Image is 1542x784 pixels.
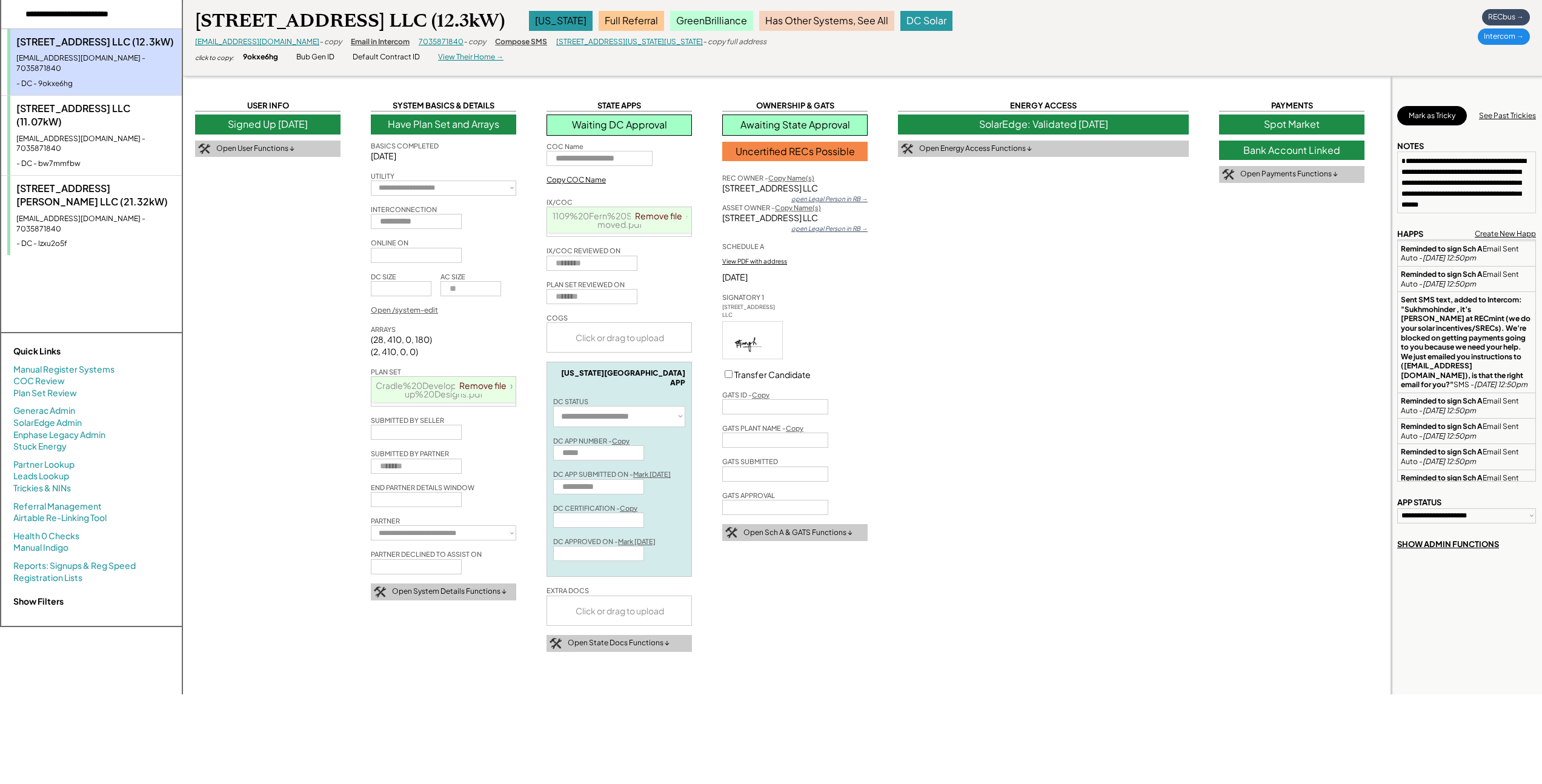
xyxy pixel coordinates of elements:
em: [DATE] 12:50pm [1423,406,1476,415]
em: [DATE] 12:50pm [1423,279,1476,288]
div: Email Sent Auto - [1401,447,1532,466]
u: Copy Name(s) [775,204,821,211]
div: View PDF with address [722,257,787,265]
div: Open User Functions ↓ [216,144,294,154]
img: wmX10wAAAAZJREFUAwDXiuetWBvOZgAAAABJRU5ErkJggg== [723,322,782,359]
div: DC CERTIFICATION - [553,503,637,513]
div: SIGNATORY 1 [722,293,764,302]
img: tool-icon.png [725,527,737,538]
div: [US_STATE] [529,11,593,30]
div: SUBMITTED BY PARTNER [371,449,449,458]
div: [EMAIL_ADDRESS][DOMAIN_NAME] - 7035871840 [16,214,176,234]
div: View Their Home → [438,52,503,62]
a: Enphase Legacy Admin [13,429,105,441]
a: Trickies & NINs [13,482,71,494]
strong: Reminded to sign Sch A [1401,422,1483,431]
a: Stuck Energy [13,440,67,453]
div: DC Solar [900,11,952,30]
div: open Legal Person in RB → [791,194,868,203]
div: Email Sent Auto - [1401,244,1532,263]
div: Compose SMS [495,37,547,47]
div: STATE APPS [547,100,692,111]
div: DC APPROVED ON - [553,537,656,546]
em: [DATE] 12:50pm [1423,431,1476,440]
div: PARTNER [371,516,400,525]
strong: Reminded to sign Sch A [1401,396,1483,405]
div: RECbus → [1482,9,1530,25]
strong: Reminded to sign Sch A [1401,473,1483,482]
div: GATS ID - [722,390,769,399]
a: [EMAIL_ADDRESS][DOMAIN_NAME] [195,37,319,46]
div: [DATE] [371,150,516,162]
div: Click or drag to upload [547,323,693,352]
a: Generac Admin [13,405,75,417]
div: BASICS COMPLETED [371,141,439,150]
div: ASSET OWNER - [722,203,821,212]
a: COC Review [13,375,65,387]
div: Default Contract ID [353,52,420,62]
a: Airtable Re-Linking Tool [13,512,107,524]
img: tool-icon.png [198,144,210,154]
div: DC SIZE [371,272,396,281]
div: AC SIZE [440,272,465,281]
div: Open System Details Functions ↓ [392,586,507,597]
div: GATS APPROVAL [722,491,775,500]
div: USER INFO [195,100,341,111]
div: APP STATUS [1397,497,1441,508]
div: PLAN SET [371,367,401,376]
div: IX/COC [547,198,573,207]
u: Mark [DATE] [618,537,656,545]
div: PLAN SET REVIEWED ON [547,280,625,289]
div: COGS [547,313,568,322]
div: Has Other Systems, See All [759,11,894,30]
a: SolarEdge Admin [13,417,82,429]
a: [STREET_ADDRESS][US_STATE][US_STATE] [556,37,703,46]
div: SMS - [1401,295,1532,390]
div: Intercom → [1478,28,1530,45]
div: Click or drag to upload [547,596,693,625]
u: Mark [DATE] [633,470,671,478]
a: 1109%20Fern%20Street%201_removed.pdf [553,210,688,230]
div: - DC - bw7mmfbw [16,159,176,169]
div: UTILITY [371,171,394,181]
img: tool-icon.png [374,586,386,597]
div: Open /system-edit [371,305,438,316]
div: Copy COC Name [547,175,606,185]
u: Copy [612,437,630,445]
div: SHOW ADMIN FUNCTIONS [1397,539,1499,550]
div: - DC - lzxu2o5f [16,239,176,249]
div: DC STATUS [553,397,588,406]
em: [DATE] 12:50pm [1423,457,1476,466]
u: Copy [620,504,637,512]
div: DC APP NUMBER - [553,436,630,445]
div: Email in Intercom [351,37,410,47]
div: - copy [319,37,342,47]
div: EXTRA DOCS [547,586,589,595]
div: Uncertified RECs Possible [722,142,868,161]
a: Cradle%20Development%20Group%20Designs.pdf [376,380,513,399]
em: [DATE] 12:50pm [1474,380,1527,389]
div: Open Payments Functions ↓ [1240,169,1338,179]
div: GATS SUBMITTED [722,457,778,466]
div: Signed Up [DATE] [195,115,341,134]
div: Waiting DC Approval [547,115,692,135]
div: [DATE] [722,271,868,284]
a: Manual Register Systems [13,364,115,376]
div: (28, 410, 0, 180) (2, 410, 0, 0) [371,334,432,357]
div: Quick Links [13,345,135,357]
div: END PARTNER DETAILS WINDOW [371,483,474,492]
div: Email Sent Auto - [1401,270,1532,288]
div: - copy full address [703,37,766,47]
div: ONLINE ON [371,238,408,247]
div: HAPPS [1397,228,1423,239]
strong: Show Filters [13,596,64,606]
div: Have Plan Set and Arrays [371,115,516,134]
u: Copy [786,424,803,432]
div: Bank Account Linked [1219,141,1364,160]
div: - DC - 9okxe6hg [16,79,176,89]
div: Spot Market [1219,115,1364,134]
div: GreenBrilliance [670,11,753,30]
div: [US_STATE][GEOGRAPHIC_DATA] APP [553,368,685,387]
